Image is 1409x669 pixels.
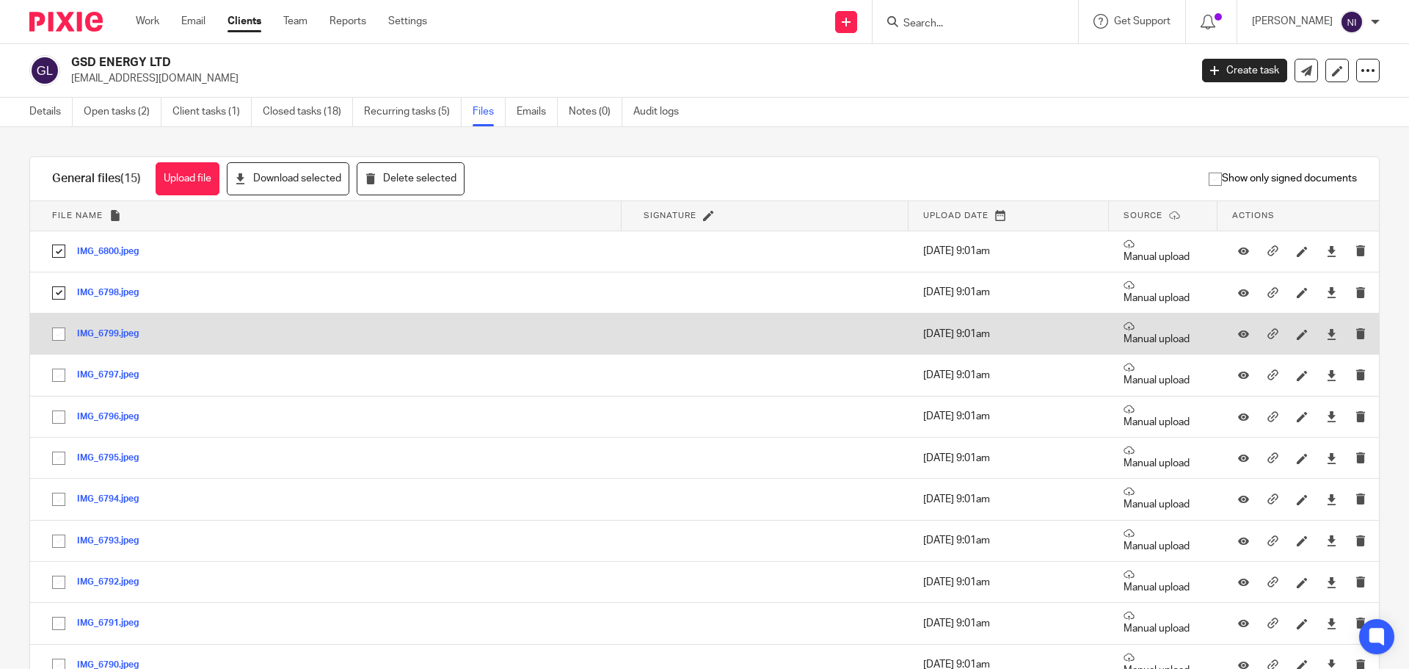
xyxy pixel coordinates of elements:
p: [DATE] 9:01am [923,327,1094,341]
a: Details [29,98,73,126]
a: Email [181,14,205,29]
span: Show only signed documents [1209,171,1357,186]
p: Manual upload [1124,610,1203,636]
span: Signature [644,211,696,220]
span: (15) [120,173,141,184]
p: Manual upload [1124,445,1203,471]
a: Settings [388,14,427,29]
p: [EMAIL_ADDRESS][DOMAIN_NAME] [71,71,1180,86]
a: Emails [517,98,558,126]
button: IMG_6795.jpeg [77,453,150,463]
p: [PERSON_NAME] [1252,14,1333,29]
a: Clients [227,14,261,29]
span: Source [1124,211,1162,220]
button: IMG_6794.jpeg [77,494,150,505]
a: Download [1326,409,1337,424]
p: [DATE] 9:01am [923,616,1094,631]
p: [DATE] 9:01am [923,368,1094,383]
input: Select [45,610,73,637]
span: Upload date [923,211,989,220]
button: IMG_6792.jpeg [77,577,150,587]
span: File name [52,211,103,220]
a: Download [1326,285,1337,300]
p: Manual upload [1124,404,1203,430]
p: [DATE] 9:01am [923,492,1094,507]
a: Closed tasks (18) [263,98,353,126]
p: Manual upload [1124,362,1203,388]
button: IMG_6796.jpeg [77,412,150,422]
img: svg%3E [1340,10,1364,34]
input: Select [45,485,73,513]
p: [DATE] 9:01am [923,244,1094,258]
a: Reports [330,14,366,29]
a: Download [1326,575,1337,590]
a: Download [1326,616,1337,631]
p: [DATE] 9:01am [923,285,1094,300]
img: svg%3E [29,55,60,86]
p: Manual upload [1124,569,1203,595]
input: Select [45,237,73,265]
a: Client tasks (1) [172,98,252,126]
p: [DATE] 9:01am [923,409,1094,424]
a: Download [1326,244,1337,258]
p: Manual upload [1124,321,1203,347]
a: Create task [1202,59,1287,82]
a: Audit logs [633,98,690,126]
input: Select [45,320,73,348]
button: IMG_6799.jpeg [77,329,150,339]
button: Download selected [227,162,349,195]
input: Select [45,403,73,431]
p: Manual upload [1124,528,1203,554]
input: Search [902,18,1034,31]
a: Download [1326,451,1337,466]
h1: General files [52,171,141,187]
button: Upload file [156,162,219,195]
p: Manual upload [1124,486,1203,512]
a: Open tasks (2) [84,98,161,126]
input: Select [45,444,73,472]
span: Actions [1232,211,1275,220]
input: Select [45,279,73,307]
p: Manual upload [1124,280,1203,305]
button: IMG_6797.jpeg [77,370,150,380]
a: Files [473,98,506,126]
img: Pixie [29,12,103,32]
p: Manual upload [1124,239,1203,264]
h2: GSD ENERGY LTD [71,55,958,70]
p: [DATE] 9:01am [923,575,1094,590]
input: Select [45,361,73,389]
a: Team [283,14,307,29]
p: [DATE] 9:01am [923,533,1094,548]
a: Download [1326,368,1337,383]
input: Select [45,568,73,596]
input: Select [45,527,73,555]
a: Download [1326,327,1337,341]
button: IMG_6800.jpeg [77,247,150,257]
a: Download [1326,492,1337,507]
button: IMG_6791.jpeg [77,618,150,629]
span: Get Support [1114,16,1170,26]
button: IMG_6798.jpeg [77,288,150,298]
a: Notes (0) [569,98,622,126]
a: Work [136,14,159,29]
button: IMG_6793.jpeg [77,536,150,546]
a: Download [1326,533,1337,548]
button: Delete selected [357,162,465,195]
a: Recurring tasks (5) [364,98,462,126]
p: [DATE] 9:01am [923,451,1094,466]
